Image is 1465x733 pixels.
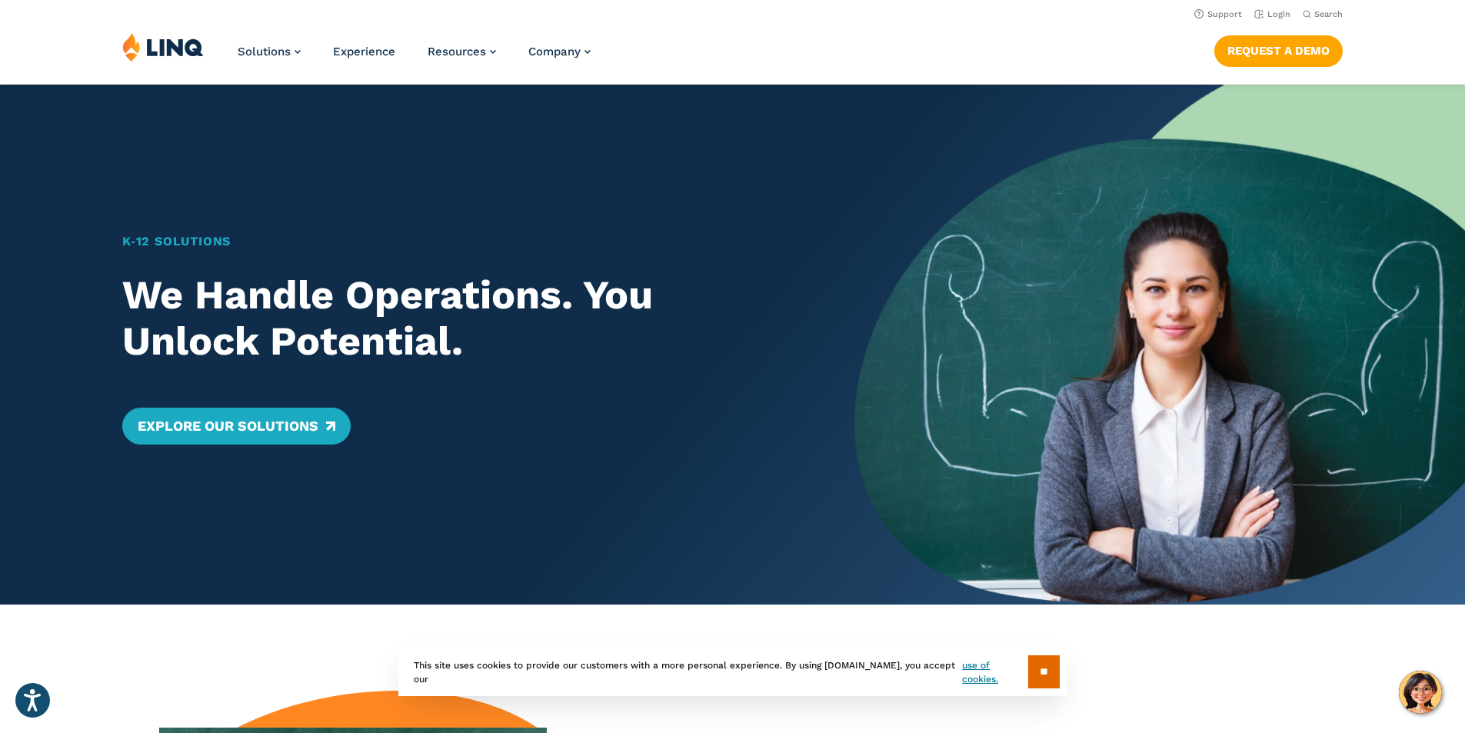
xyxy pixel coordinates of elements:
[962,658,1027,686] a: use of cookies.
[1214,35,1343,66] a: Request a Demo
[428,45,496,58] a: Resources
[238,45,301,58] a: Solutions
[854,85,1465,605] img: Home Banner
[333,45,395,58] a: Experience
[1254,9,1290,19] a: Login
[398,648,1067,696] div: This site uses cookies to provide our customers with a more personal experience. By using [DOMAIN...
[122,272,795,365] h2: We Handle Operations. You Unlock Potential.
[238,45,291,58] span: Solutions
[122,232,795,251] h1: K‑12 Solutions
[1194,9,1242,19] a: Support
[238,32,591,83] nav: Primary Navigation
[528,45,591,58] a: Company
[1399,671,1442,714] button: Hello, have a question? Let’s chat.
[528,45,581,58] span: Company
[122,408,351,445] a: Explore Our Solutions
[122,32,204,62] img: LINQ | K‑12 Software
[1314,9,1343,19] span: Search
[1303,8,1343,20] button: Open Search Bar
[1214,32,1343,66] nav: Button Navigation
[428,45,486,58] span: Resources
